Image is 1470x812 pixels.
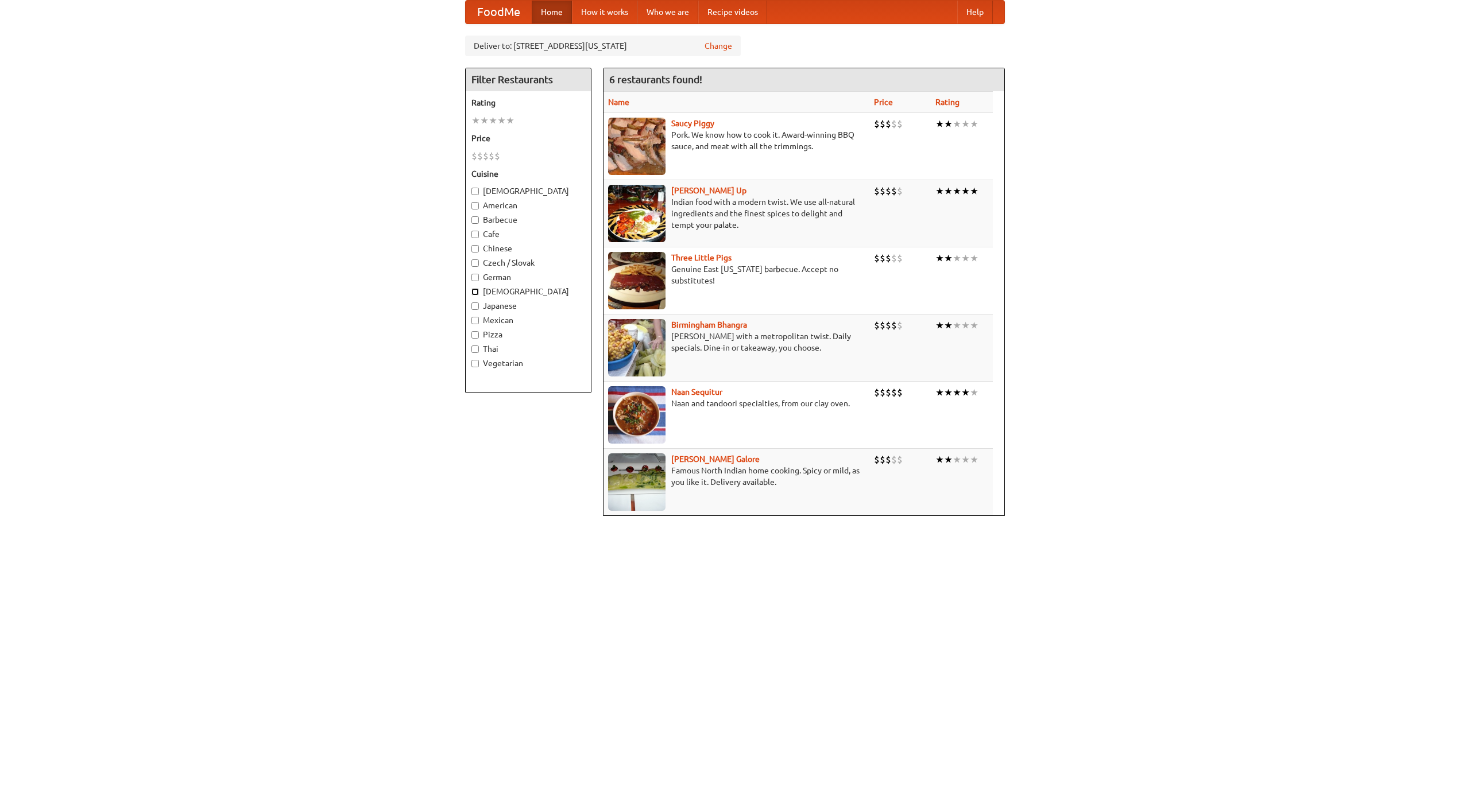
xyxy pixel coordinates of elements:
[466,1,532,24] a: FoodMe
[885,185,891,197] li: $
[885,118,891,130] li: $
[944,118,953,130] li: ★
[891,252,897,265] li: $
[471,97,585,108] h5: Rating
[970,386,978,399] li: ★
[935,319,944,332] li: ★
[880,386,885,399] li: $
[506,114,514,127] li: ★
[671,186,746,195] a: [PERSON_NAME] Up
[897,185,903,197] li: $
[891,319,897,332] li: $
[608,252,666,309] img: littlepigs.jpg
[953,386,961,399] li: ★
[944,185,953,197] li: ★
[961,453,970,466] li: ★
[471,331,479,339] input: Pizza
[874,386,880,399] li: $
[891,118,897,130] li: $
[497,114,506,127] li: ★
[935,185,944,197] li: ★
[897,118,903,130] li: $
[637,1,698,24] a: Who we are
[874,252,880,265] li: $
[874,319,880,332] li: $
[957,1,993,24] a: Help
[608,465,865,488] p: Famous North Indian home cooking. Spicy or mild, as you like it. Delivery available.
[961,118,970,130] li: ★
[471,228,585,240] label: Cafe
[471,200,585,211] label: American
[970,453,978,466] li: ★
[944,386,953,399] li: ★
[671,387,722,397] a: Naan Sequitur
[880,453,885,466] li: $
[897,453,903,466] li: $
[489,150,494,162] li: $
[897,319,903,332] li: $
[891,386,897,399] li: $
[944,453,953,466] li: ★
[671,320,747,329] a: Birmingham Bhangra
[953,118,961,130] li: ★
[891,453,897,466] li: $
[897,386,903,399] li: $
[471,202,479,209] input: American
[471,243,585,254] label: Chinese
[880,319,885,332] li: $
[471,343,585,355] label: Thai
[935,386,944,399] li: ★
[471,300,585,312] label: Japanese
[471,216,479,224] input: Barbecue
[471,257,585,269] label: Czech / Slovak
[466,68,591,91] h4: Filter Restaurants
[671,119,714,128] b: Saucy Piggy
[471,302,479,310] input: Japanese
[608,98,629,107] a: Name
[880,185,885,197] li: $
[953,453,961,466] li: ★
[880,252,885,265] li: $
[698,1,767,24] a: Recipe videos
[953,319,961,332] li: ★
[471,274,479,281] input: German
[532,1,572,24] a: Home
[471,314,585,326] label: Mexican
[480,114,489,127] li: ★
[471,188,479,195] input: [DEMOGRAPHIC_DATA]
[970,319,978,332] li: ★
[471,133,585,144] h5: Price
[608,185,666,242] img: curryup.jpg
[465,36,741,56] div: Deliver to: [STREET_ADDRESS][US_STATE]
[471,259,479,267] input: Czech / Slovak
[471,231,479,238] input: Cafe
[471,271,585,283] label: German
[608,398,865,409] p: Naan and tandoori specialties, from our clay oven.
[935,453,944,466] li: ★
[935,118,944,130] li: ★
[944,252,953,265] li: ★
[609,74,702,85] ng-pluralize: 6 restaurants found!
[471,245,479,252] input: Chinese
[935,98,960,107] a: Rating
[874,118,880,130] li: $
[671,454,760,464] a: [PERSON_NAME] Galore
[891,185,897,197] li: $
[471,288,479,296] input: [DEMOGRAPHIC_DATA]
[494,150,500,162] li: $
[885,252,891,265] li: $
[471,360,479,367] input: Vegetarian
[961,252,970,265] li: ★
[572,1,637,24] a: How it works
[471,114,480,127] li: ★
[608,386,666,444] img: naansequitur.jpg
[608,453,666,511] img: currygalore.jpg
[489,114,497,127] li: ★
[477,150,483,162] li: $
[608,263,865,286] p: Genuine East [US_STATE] barbecue. Accept no substitutes!
[953,252,961,265] li: ★
[471,150,477,162] li: $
